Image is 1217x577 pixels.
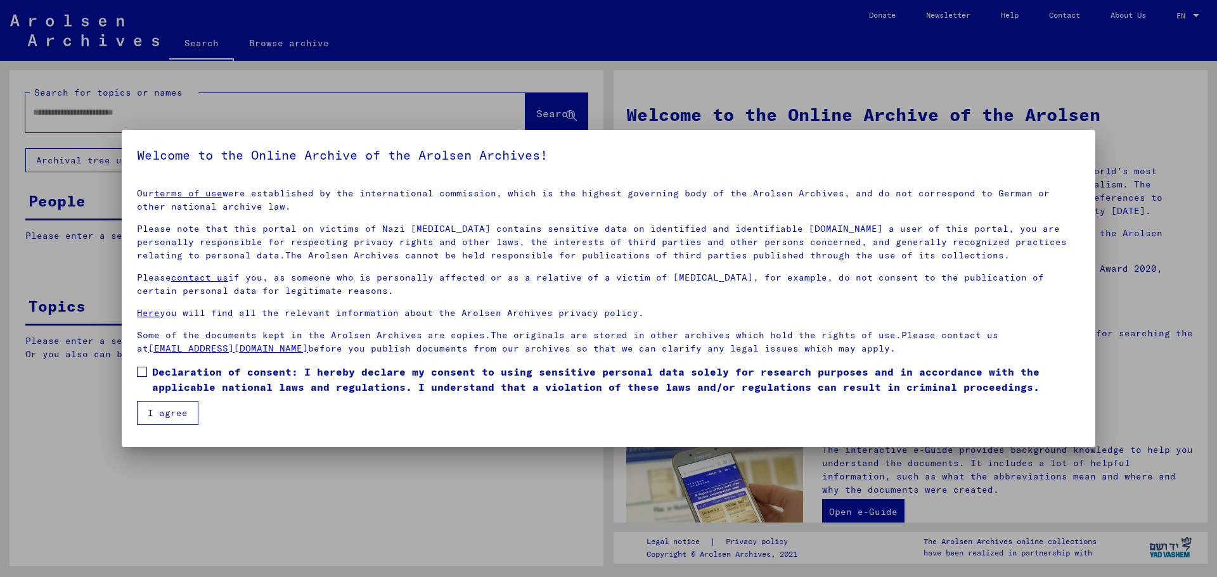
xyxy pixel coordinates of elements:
p: you will find all the relevant information about the Arolsen Archives privacy policy. [137,307,1080,320]
a: terms of use [154,187,222,199]
a: contact us [171,272,228,283]
h5: Welcome to the Online Archive of the Arolsen Archives! [137,145,1080,165]
button: I agree [137,401,198,425]
a: Here [137,307,160,319]
p: Our were established by the international commission, which is the highest governing body of the ... [137,187,1080,213]
p: Please note that this portal on victims of Nazi [MEDICAL_DATA] contains sensitive data on identif... [137,222,1080,262]
p: Please if you, as someone who is personally affected or as a relative of a victim of [MEDICAL_DAT... [137,271,1080,298]
p: Some of the documents kept in the Arolsen Archives are copies.The originals are stored in other a... [137,329,1080,355]
span: Declaration of consent: I hereby declare my consent to using sensitive personal data solely for r... [152,364,1080,395]
a: [EMAIL_ADDRESS][DOMAIN_NAME] [148,343,308,354]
